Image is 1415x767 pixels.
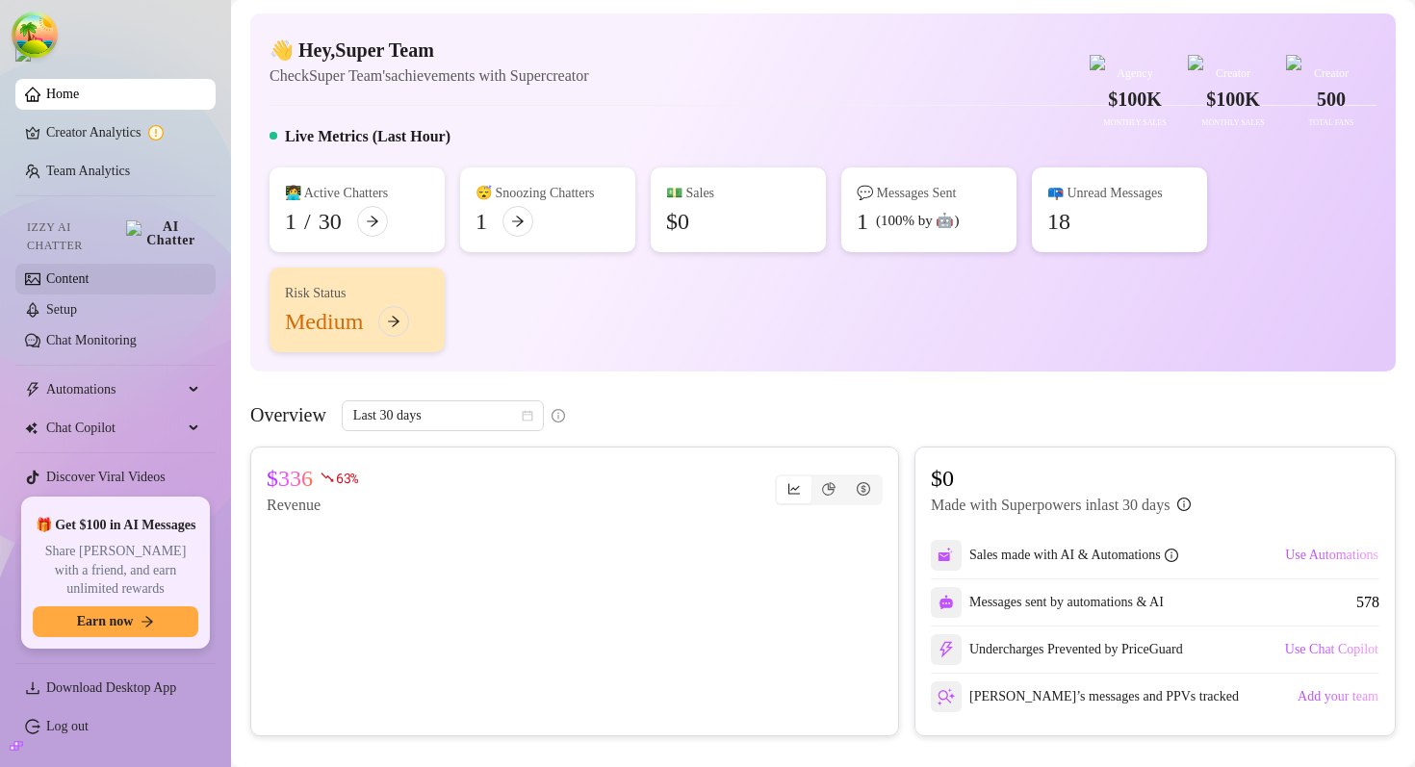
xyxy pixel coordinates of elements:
span: Chat Copilot [46,413,183,444]
div: $0 [666,206,689,237]
div: Risk Status [285,283,429,304]
span: arrow-right [141,615,154,628]
div: Sales made with AI & Automations [969,545,1178,566]
button: Earn nowarrow-right [33,606,198,637]
img: svg%3e [938,688,955,705]
article: $336 [267,463,313,494]
a: Team Analytics [46,164,130,178]
span: Last 30 days [353,401,532,430]
img: gold-badge.svg [1090,55,1105,70]
span: Add your team [1298,689,1378,704]
span: pie-chart [822,482,836,496]
div: Creator [1188,64,1278,83]
div: 💬 Messages Sent [857,183,1001,204]
a: Log out [46,719,89,733]
span: thunderbolt [25,382,40,397]
div: 30 [319,206,342,237]
span: build [10,739,23,753]
img: AI Chatter [126,220,200,247]
span: fall [321,471,334,484]
span: info-circle [552,409,565,422]
span: arrow-right [511,215,525,228]
h4: 👋 Hey, Super Team [270,37,589,64]
button: Add your team [1297,681,1379,712]
button: Use Automations [1284,540,1379,571]
div: Total Fans [1286,117,1376,130]
article: Check Super Team's achievements with Supercreator [270,64,589,88]
span: arrow-right [366,215,379,228]
span: Earn now [77,614,134,629]
div: 😴 Snoozing Chatters [476,183,620,204]
div: 1 [476,206,487,237]
div: [PERSON_NAME]’s messages and PPVs tracked [931,681,1239,712]
article: $0 [931,463,1191,494]
article: Made with Superpowers in last 30 days [931,494,1170,517]
div: 18 [1047,206,1070,237]
span: Share [PERSON_NAME] with a friend, and earn unlimited rewards [33,542,198,599]
span: 63 % [336,469,358,487]
div: 1 [857,206,868,237]
div: 👩‍💻 Active Chatters [285,183,429,204]
div: $100K [1188,85,1278,115]
div: 578 [1356,591,1379,614]
span: Download Desktop App [46,680,176,695]
h5: Live Metrics (Last Hour) [285,125,450,148]
span: Use Automations [1285,548,1378,563]
span: Izzy AI Chatter [27,218,118,255]
span: arrow-right [387,315,400,328]
div: 💵 Sales [666,183,810,204]
span: Use Chat Copilot [1285,642,1378,657]
span: line-chart [787,482,801,496]
span: info-circle [1165,549,1178,562]
button: Use Chat Copilot [1284,634,1379,665]
img: svg%3e [938,641,955,658]
div: segmented control [775,474,883,505]
div: (100% by 🤖) [876,210,960,233]
a: Chat Monitoring [46,333,137,347]
span: calendar [522,410,533,422]
article: Revenue [267,494,358,517]
a: Content [46,271,89,286]
div: 📪 Unread Messages [1047,183,1192,204]
img: svg%3e [939,595,954,610]
div: 1 [285,206,296,237]
a: Discover Viral Videos [46,470,166,484]
img: purple-badge.svg [1188,55,1203,70]
a: Setup [46,302,77,317]
button: Open Tanstack query devtools [15,15,54,54]
img: blue-badge.svg [1286,55,1301,70]
span: info-circle [1177,498,1191,511]
span: 🎁 Get $100 in AI Messages [36,516,196,535]
span: dollar-circle [857,482,870,496]
div: $100K [1090,85,1180,115]
div: Messages sent by automations & AI [931,587,1164,618]
div: Monthly Sales [1090,117,1180,130]
div: Creator [1286,64,1376,83]
span: Automations [46,374,183,405]
div: 500 [1286,85,1376,115]
img: Chat Copilot [25,422,38,435]
a: Creator Analytics exclamation-circle [46,117,200,148]
img: svg%3e [938,547,955,564]
div: Undercharges Prevented by PriceGuard [931,634,1183,665]
article: Overview [250,400,326,429]
div: Agency [1090,64,1180,83]
span: download [25,680,40,696]
a: Home [46,87,79,101]
div: Monthly Sales [1188,117,1278,130]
